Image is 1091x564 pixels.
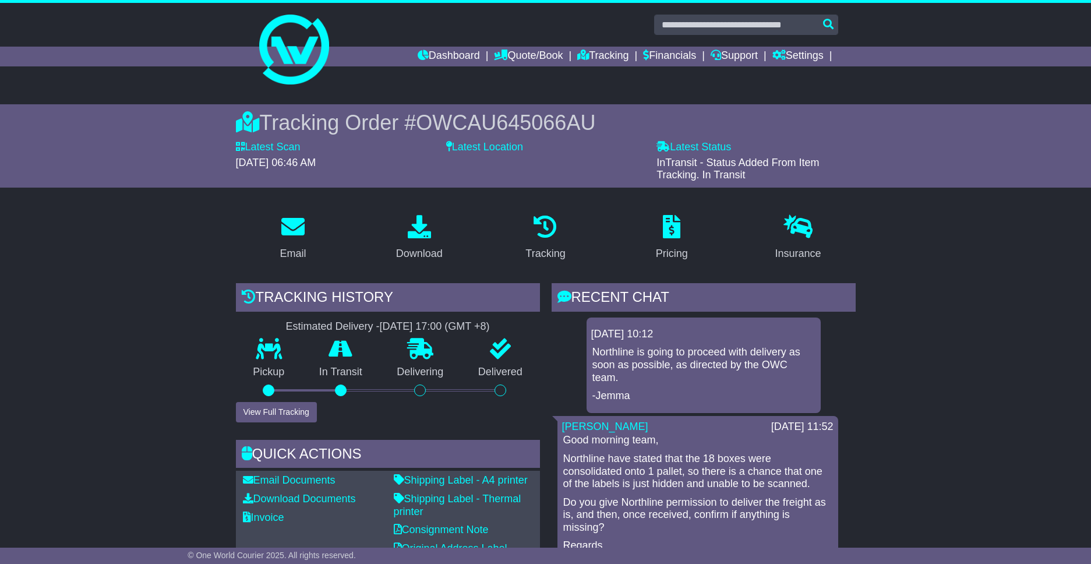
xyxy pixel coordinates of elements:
p: Delivered [461,366,540,379]
a: Email Documents [243,474,336,486]
a: Shipping Label - A4 printer [394,474,528,486]
a: Settings [772,47,824,66]
a: Download Documents [243,493,356,505]
a: Download [389,211,450,266]
a: Support [711,47,758,66]
span: © One World Courier 2025. All rights reserved. [188,551,356,560]
div: [DATE] 10:12 [591,328,816,341]
div: Download [396,246,443,262]
div: Tracking history [236,283,540,315]
a: Shipping Label - Thermal printer [394,493,521,517]
div: Pricing [656,246,688,262]
a: Dashboard [418,47,480,66]
a: Email [272,211,313,266]
a: Pricing [648,211,695,266]
a: Original Address Label [394,542,507,554]
div: Quick Actions [236,440,540,471]
p: In Transit [302,366,380,379]
div: Tracking Order # [236,110,856,135]
span: OWCAU645066AU [416,111,595,135]
p: Northline have stated that the 18 boxes were consolidated onto 1 pallet, so there is a chance tha... [563,453,832,491]
a: [PERSON_NAME] [562,421,648,432]
a: Financials [643,47,696,66]
span: [DATE] 06:46 AM [236,157,316,168]
div: Tracking [525,246,565,262]
p: Delivering [380,366,461,379]
div: [DATE] 11:52 [771,421,834,433]
div: Insurance [775,246,821,262]
p: Northline is going to proceed with delivery as soon as possible, as directed by the OWC team. [592,346,815,384]
a: Invoice [243,512,284,523]
a: Tracking [577,47,629,66]
label: Latest Location [446,141,523,154]
a: Consignment Note [394,524,489,535]
label: Latest Scan [236,141,301,154]
p: Good morning team, [563,434,832,447]
a: Insurance [768,211,829,266]
label: Latest Status [656,141,731,154]
a: Quote/Book [494,47,563,66]
p: Do you give Northline permission to deliver the freight as is, and then, once received, confirm i... [563,496,832,534]
div: RECENT CHAT [552,283,856,315]
button: View Full Tracking [236,402,317,422]
span: InTransit - Status Added From Item Tracking. In Transit [656,157,819,181]
div: Email [280,246,306,262]
div: [DATE] 17:00 (GMT +8) [380,320,490,333]
div: Estimated Delivery - [236,320,540,333]
p: Regards, [563,540,832,552]
p: Pickup [236,366,302,379]
a: Tracking [518,211,573,266]
p: -Jemma [592,390,815,403]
